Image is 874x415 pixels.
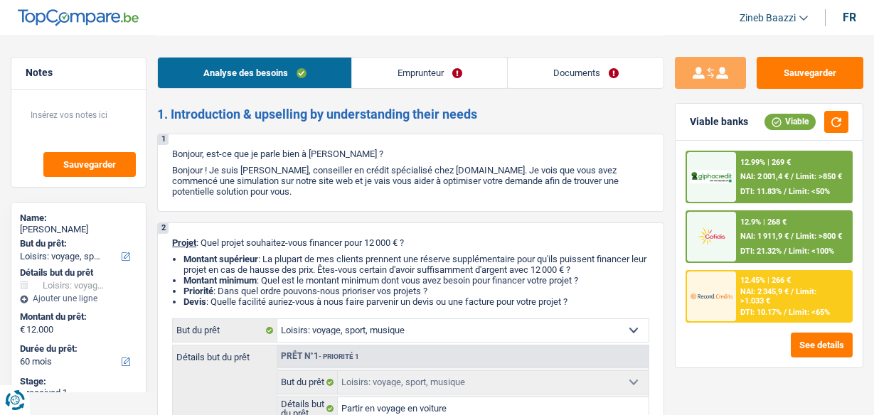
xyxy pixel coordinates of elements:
[183,296,206,307] span: Devis
[158,58,351,88] a: Analyse des besoins
[173,345,277,362] label: Détails but du prêt
[183,275,257,286] strong: Montant minimum
[352,58,507,88] a: Emprunteur
[20,238,134,249] label: But du prêt:
[277,371,338,394] label: But du prêt
[757,57,863,89] button: Sauvegarder
[172,237,649,248] p: : Quel projet souhaitez-vous financer pour 12 000 € ?
[728,6,808,30] a: Zineb Baazzi
[789,187,830,196] span: Limit: <50%
[157,107,664,122] h2: 1. Introduction & upselling by understanding their needs
[20,311,134,323] label: Montant du prêt:
[63,160,116,169] span: Sauvegarder
[691,171,732,183] img: AlphaCredit
[784,187,787,196] span: /
[26,67,132,79] h5: Notes
[796,232,842,241] span: Limit: >800 €
[740,217,787,227] div: 12.9% | 268 €
[20,212,137,224] div: Name:
[740,247,782,256] span: DTI: 21.32%
[18,9,139,26] img: TopCompare Logo
[20,343,134,355] label: Durée du prêt:
[172,165,649,197] p: Bonjour ! Je suis [PERSON_NAME], conseiller en crédit spécialisé chez [DOMAIN_NAME]. Je vois que ...
[843,11,856,24] div: fr
[740,172,789,181] span: NAI: 2 001,4 €
[20,324,25,335] span: €
[158,223,169,234] div: 2
[319,352,359,360] span: - Priorité 1
[740,12,796,24] span: Zineb Baazzi
[690,116,748,128] div: Viable banks
[183,296,649,307] li: : Quelle facilité auriez-vous à nous faire parvenir un devis ou une facture pour votre projet ?
[740,287,816,306] span: Limit: >1.033 €
[784,308,787,317] span: /
[691,226,732,247] img: Cofidis
[183,275,649,286] li: : Quel est le montant minimum dont vous avez besoin pour financer votre projet ?
[20,224,137,235] div: [PERSON_NAME]
[158,134,169,145] div: 1
[183,254,649,275] li: : La plupart de mes clients prennent une réserve supplémentaire pour qu'ils puissent financer leu...
[789,308,830,317] span: Limit: <65%
[172,237,196,248] span: Projet
[791,287,794,296] span: /
[172,149,649,159] p: Bonjour, est-ce que je parle bien à [PERSON_NAME] ?
[20,376,137,387] div: Stage:
[508,58,664,88] a: Documents
[791,172,794,181] span: /
[740,308,782,317] span: DTI: 10.17%
[43,152,136,177] button: Sauvegarder
[277,352,363,361] div: Prêt n°1
[740,187,782,196] span: DTI: 11.83%
[740,276,791,285] div: 12.45% | 266 €
[791,333,853,357] button: See details
[20,293,137,303] div: Ajouter une ligne
[183,286,649,296] li: : Dans quel ordre pouvons-nous prioriser vos projets ?
[183,286,213,296] strong: Priorité
[796,172,842,181] span: Limit: >850 €
[20,267,137,279] div: Détails but du prêt
[740,232,789,241] span: NAI: 1 911,9 €
[173,319,277,342] label: But du prêt
[740,158,791,167] div: 12.99% | 269 €
[764,114,816,129] div: Viable
[691,286,732,307] img: Record Credits
[789,247,834,256] span: Limit: <100%
[183,254,258,264] strong: Montant supérieur
[791,232,794,241] span: /
[784,247,787,256] span: /
[740,287,789,296] span: NAI: 2 345,9 €
[20,387,137,399] div: Dreceived 1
